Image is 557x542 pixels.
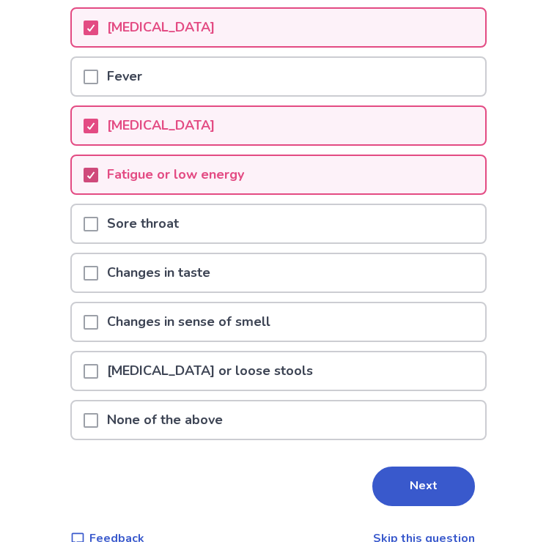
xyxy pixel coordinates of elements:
[98,206,188,243] p: Sore throat
[372,467,475,507] button: Next
[98,10,224,47] p: [MEDICAL_DATA]
[98,353,322,390] p: [MEDICAL_DATA] or loose stools
[98,59,151,96] p: Fever
[98,157,253,194] p: Fatigue or low energy
[98,108,224,145] p: [MEDICAL_DATA]
[98,402,232,439] p: None of the above
[98,255,219,292] p: Changes in taste
[98,304,279,341] p: Changes in sense of smell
